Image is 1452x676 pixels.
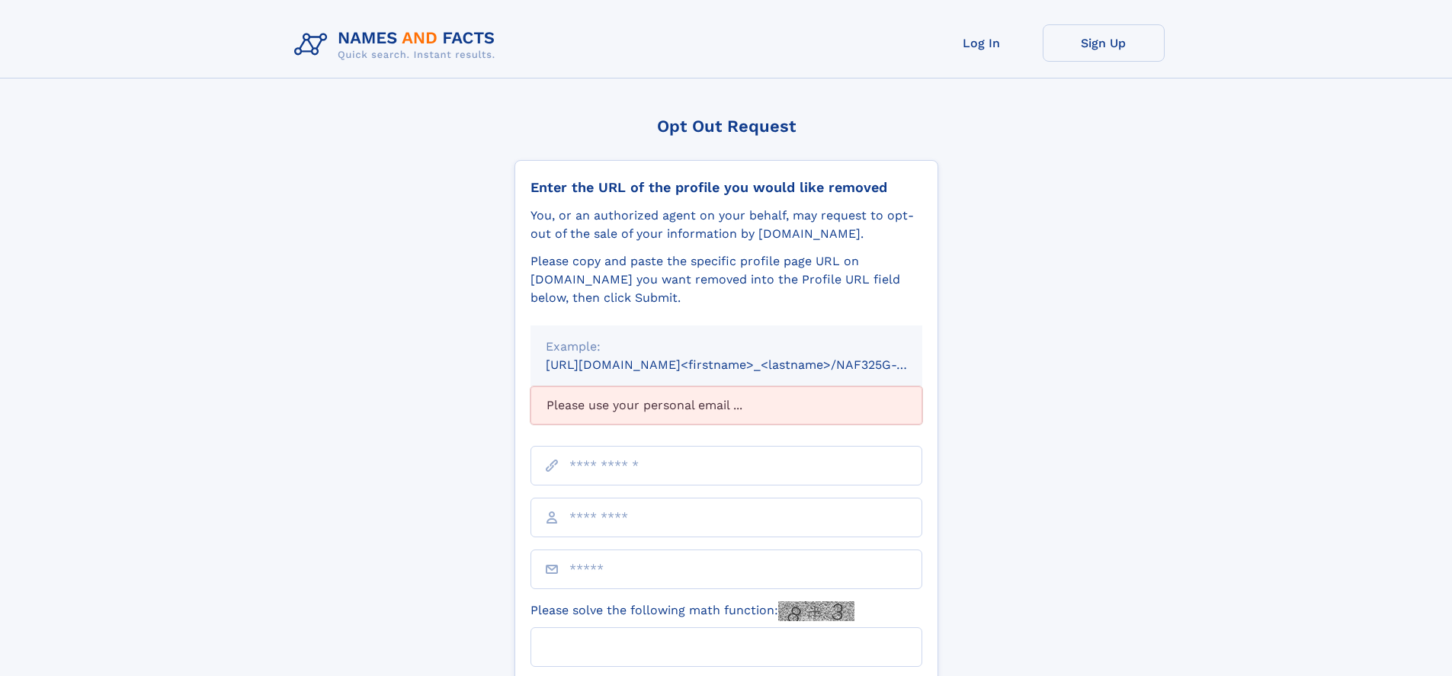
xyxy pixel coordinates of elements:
div: You, or an authorized agent on your behalf, may request to opt-out of the sale of your informatio... [530,207,922,243]
a: Sign Up [1043,24,1165,62]
a: Log In [921,24,1043,62]
img: Logo Names and Facts [288,24,508,66]
div: Please copy and paste the specific profile page URL on [DOMAIN_NAME] you want removed into the Pr... [530,252,922,307]
label: Please solve the following math function: [530,601,854,621]
small: [URL][DOMAIN_NAME]<firstname>_<lastname>/NAF325G-xxxxxxxx [546,357,951,372]
div: Example: [546,338,907,356]
div: Opt Out Request [514,117,938,136]
div: Please use your personal email ... [530,386,922,425]
div: Enter the URL of the profile you would like removed [530,179,922,196]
